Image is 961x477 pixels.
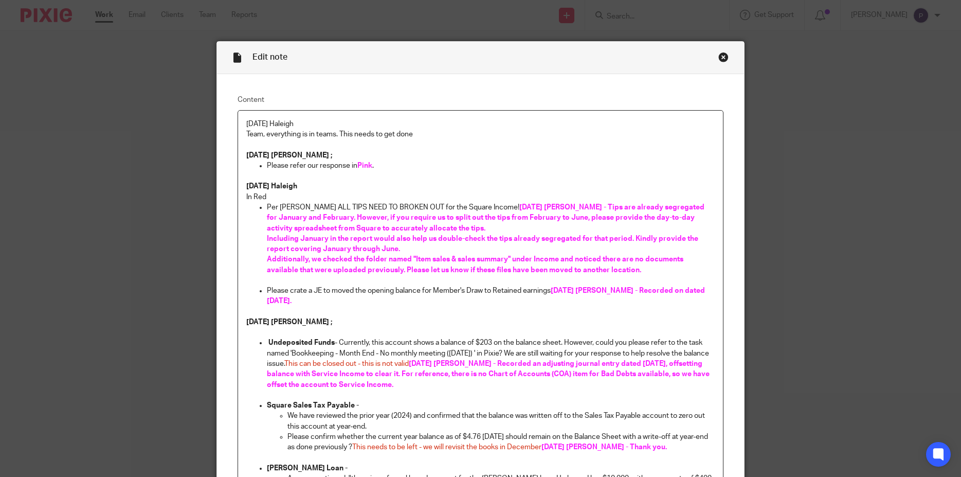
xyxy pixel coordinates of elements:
[352,444,541,451] span: This needs to be left - we will revisit the books in December
[267,161,715,171] p: Please refer our response in .
[267,338,715,390] p: - Currently, this account shows a balance of $203 on the balance sheet. However, could you please...
[267,360,711,388] span: [DATE] [PERSON_NAME] - Recorded an adjusting journal entry dated [DATE], offsetting balance with ...
[252,53,287,61] span: Edit note
[246,192,715,202] p: In Red
[267,402,359,409] strong: Square Sales Tax Payable -
[246,319,332,326] strong: [DATE] [PERSON_NAME] ;
[246,183,297,190] strong: [DATE] Haleigh
[267,465,348,472] strong: [PERSON_NAME] Loan -
[284,360,409,367] span: This can be closed out - this is not valid
[267,256,685,273] span: Additionally, we checked the folder named "Item sales & sales summary" under Income and noticed t...
[287,411,715,432] p: We have reviewed the prior year (2024) and confirmed that the balance was written off to the Sale...
[268,339,335,346] strong: Undeposited Funds
[287,432,715,453] p: Please confirm whether the current year balance as of $4.76 [DATE] should remain on the Balance S...
[246,152,332,159] strong: [DATE] [PERSON_NAME] ;
[238,95,724,105] label: Content
[267,235,700,253] span: Including January in the report would also help us double-check the tips already segregated for t...
[357,162,372,169] span: Pink
[267,204,706,232] span: [DATE] [PERSON_NAME] - Tips are already segregated for January and February. However, if you requ...
[718,52,729,62] div: Close this dialog window
[246,129,715,139] p: Team, everything is in teams. This needs to get done
[267,286,715,307] p: Please crate a JE to moved the opening balance for Member's Draw to Retained earnings
[541,444,667,451] span: [DATE] [PERSON_NAME] - Thank you.
[246,119,715,129] p: [DATE] Haleigh
[267,202,715,234] p: Per [PERSON_NAME] ALL TIPS NEED TO BROKEN OUT for the Square Income!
